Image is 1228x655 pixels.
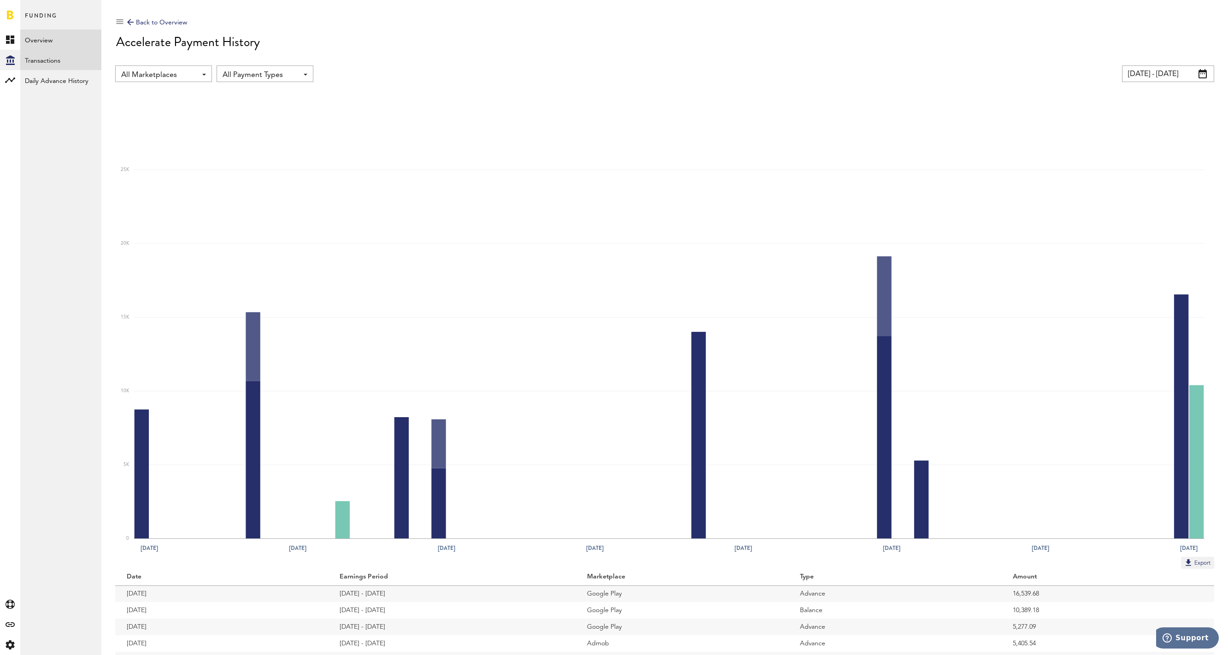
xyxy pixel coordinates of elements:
text: [DATE] [141,544,158,552]
td: Google Play [576,602,788,619]
div: Back to Overview [127,17,187,28]
td: Admob [576,635,788,652]
td: Google Play [576,585,788,602]
text: 25K [121,167,129,172]
ng-transclude: Earnings Period [340,573,389,580]
button: Export [1181,557,1214,569]
td: [DATE] [115,602,328,619]
text: 20K [121,241,129,246]
span: All Marketplaces [121,67,197,83]
text: 0 [126,536,129,541]
td: 5,277.09 [1001,619,1214,635]
div: Accelerate Payment History [116,35,1214,49]
a: Daily Advance History [20,70,101,90]
text: 15K [121,315,129,319]
text: [DATE] [438,544,455,552]
ng-transclude: Marketplace [587,573,626,580]
td: [DATE] - [DATE] [328,635,576,652]
text: [DATE] [734,544,752,552]
td: Advance [788,635,1001,652]
td: [DATE] - [DATE] [328,602,576,619]
ng-transclude: Amount [1013,573,1038,580]
span: Funding [25,10,57,30]
iframe: Opens a widget where you can find more information [1156,627,1219,650]
td: 5,405.54 [1001,635,1214,652]
text: [DATE] [289,544,306,552]
a: Transactions [20,50,101,70]
td: Balance [788,602,1001,619]
a: Overview [20,30,101,50]
td: [DATE] - [DATE] [328,619,576,635]
span: All Payment Types [223,67,298,83]
img: Export [1184,558,1193,567]
td: [DATE] [115,619,328,635]
td: 10,389.18 [1001,602,1214,619]
text: [DATE] [1180,544,1198,552]
text: 5K [123,462,129,467]
td: [DATE] [115,635,328,652]
text: 10K [121,389,129,393]
ng-transclude: Type [800,573,815,580]
text: [DATE] [586,544,604,552]
td: Advance [788,619,1001,635]
td: 16,539.68 [1001,585,1214,602]
td: Advance [788,585,1001,602]
td: Google Play [576,619,788,635]
text: [DATE] [1032,544,1049,552]
ng-transclude: Date [127,573,142,580]
text: [DATE] [883,544,900,552]
td: [DATE] [115,585,328,602]
td: [DATE] - [DATE] [328,585,576,602]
